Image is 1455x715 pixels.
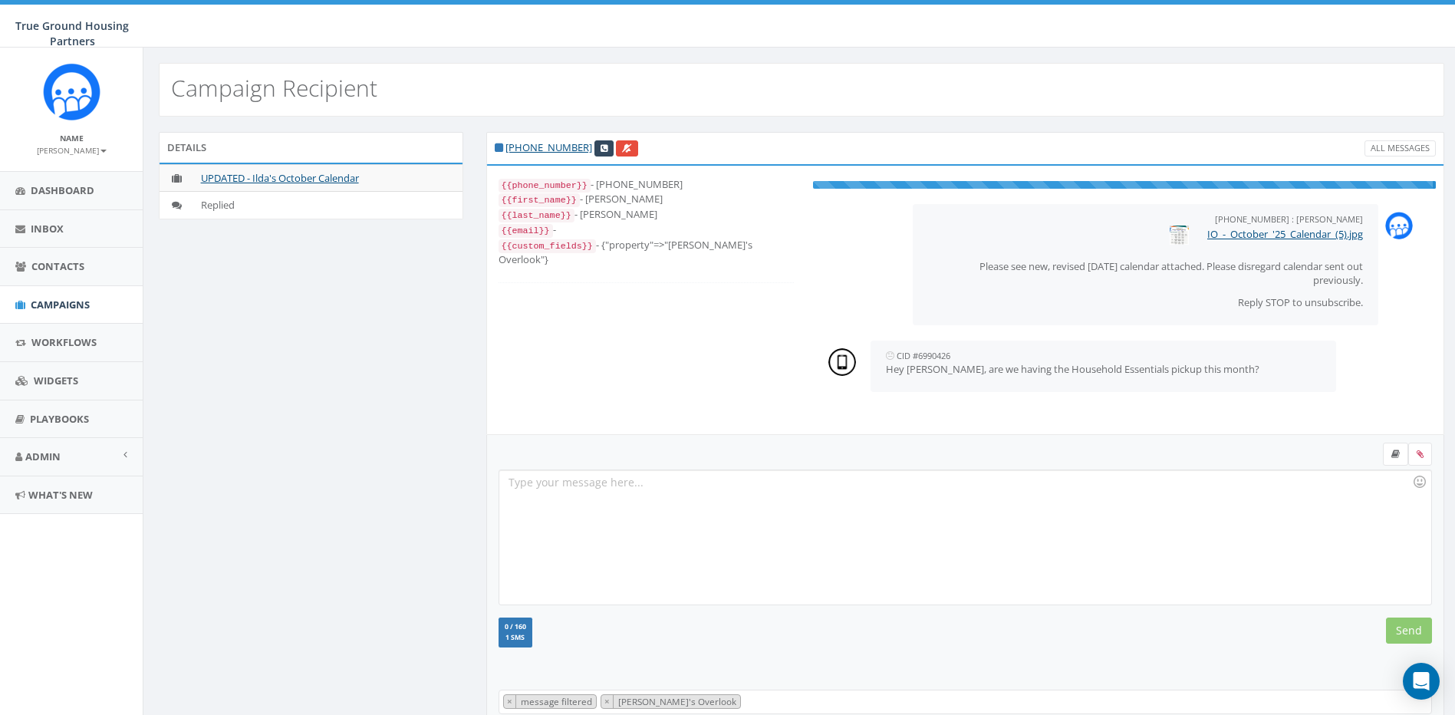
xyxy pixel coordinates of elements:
[499,209,574,222] code: {{last_name}}
[1215,213,1363,225] small: [PHONE_NUMBER] : [PERSON_NAME]
[171,75,377,100] h2: Campaign Recipient
[25,450,61,463] span: Admin
[928,259,1363,288] p: Please see new, revised [DATE] calendar attached. Please disregard calendar sent out previously.
[31,222,64,236] span: Inbox
[499,238,795,267] div: - {"property"=>"[PERSON_NAME]'s Overlook"}
[503,694,597,709] li: message filtered
[499,207,795,222] div: - [PERSON_NAME]
[499,239,596,253] code: {{custom_fields}}
[1364,140,1436,157] a: All Messages
[601,695,614,708] button: Remove item
[745,695,752,709] textarea: Search
[601,694,741,709] li: Ilda's Overlook
[31,183,94,197] span: Dashboard
[30,412,89,426] span: Playbooks
[37,145,107,156] small: [PERSON_NAME]
[507,695,512,707] span: ×
[15,18,129,48] span: True Ground Housing Partners
[1403,663,1440,700] div: Open Intercom Messenger
[505,634,526,641] span: 1 SMS
[1207,227,1363,241] a: IO_-_October_'25_Calendar_(5).jpg
[886,362,1321,377] p: Hey [PERSON_NAME], are we having the Household Essentials pickup this month?
[897,350,950,361] small: CID #6990426
[928,295,1363,310] p: Reply STOP to unsubscribe.
[28,488,93,502] span: What's New
[519,695,596,707] span: message filtered
[37,143,107,157] a: [PERSON_NAME]
[31,298,90,311] span: Campaigns
[499,222,795,238] div: -
[1411,473,1429,491] div: Use the TAB key to insert emoji faster
[499,224,553,238] code: {{email}}
[34,374,78,387] span: Widgets
[499,192,795,207] div: - [PERSON_NAME]
[505,622,526,631] span: 0 / 160
[201,171,359,185] a: UPDATED - Ilda's October Calendar
[499,193,580,207] code: {{first_name}}
[1408,443,1432,466] span: Attach your media
[499,179,591,193] code: {{phone_number}}
[31,259,84,273] span: Contacts
[617,695,740,707] span: [PERSON_NAME]'s Overlook
[499,177,795,193] div: - [PHONE_NUMBER]
[604,695,610,707] span: ×
[1383,443,1408,466] label: Insert Template Text
[504,695,516,708] button: Remove item
[195,192,463,219] td: Replied
[31,335,97,349] span: Workflows
[495,143,503,153] i: This phone number is subscribed and will receive texts.
[505,140,592,154] a: [PHONE_NUMBER]
[159,132,463,163] div: Details
[828,348,856,376] img: person-7663c4fa307d6c3c676fe4775fa3fa0625478a53031cd108274f5a685e757777.png
[43,63,100,120] img: Rally_Corp_Logo_1.png
[1385,212,1413,239] img: Rally_Corp_Logo_1.png
[60,133,84,143] small: Name
[1386,618,1432,644] input: Send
